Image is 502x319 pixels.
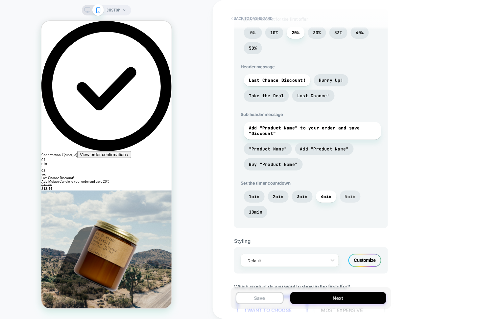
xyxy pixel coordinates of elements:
[249,146,287,152] span: "Product Name"
[38,131,87,136] span: View order confirmation ›
[290,292,386,304] button: Next
[249,162,298,167] span: Buy "Product Name"
[249,78,306,83] span: Last Chance Discount!
[345,194,356,199] span: 5min
[241,180,381,186] span: Set the timer countdown
[313,30,321,35] span: 30%
[273,194,284,199] span: 2min
[334,30,343,35] span: 33%
[292,30,300,35] span: 20%
[241,64,381,69] span: Header message
[236,292,284,304] button: Save
[107,5,121,15] span: CUSTOM
[356,30,364,35] span: 40%
[249,93,284,99] span: Take the Deal
[270,30,278,35] span: 10%
[249,194,260,199] span: 1min
[241,112,381,117] span: Sub header message
[249,209,262,215] span: 10min
[36,130,90,137] button: View order confirmation ›
[297,194,308,199] span: 3min
[234,284,350,290] span: Which product do you want to show in the first offer?
[227,13,276,24] button: < back to dashboard
[297,93,330,99] span: Last Chance!
[300,146,349,152] span: Add "Product Name"
[319,78,343,83] span: Hurry Up!
[249,125,376,136] span: Add "Product Name" to your order and save "Discount"
[250,30,256,35] span: 0%
[249,45,257,51] span: 50%
[321,194,332,199] span: 4min
[234,238,388,244] div: Styling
